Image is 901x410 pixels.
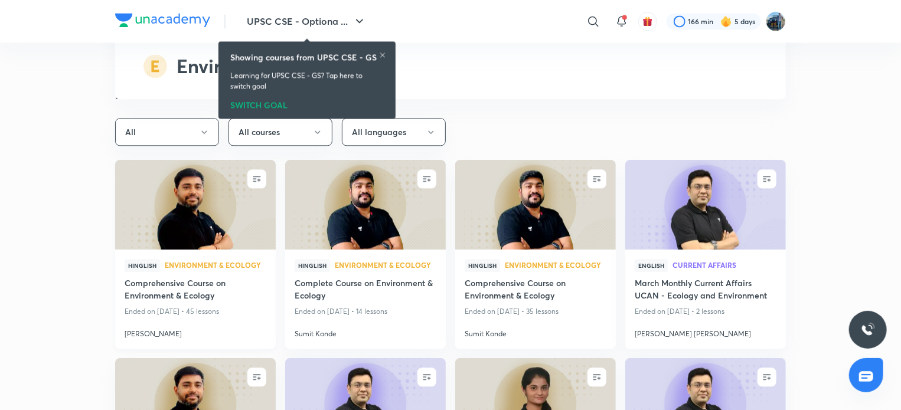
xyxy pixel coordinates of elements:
h2: Environment & Ecology [177,52,381,80]
a: new-thumbnail [625,160,786,250]
span: Environment & Ecology [335,261,436,268]
a: Environment & Ecology [335,261,436,270]
img: syllabus-subject-icon [143,54,167,78]
span: Environment & Ecology [165,261,266,268]
span: Hinglish [125,259,160,272]
a: [PERSON_NAME] [125,324,266,339]
img: I A S babu [766,11,786,31]
button: avatar [638,12,657,31]
img: new-thumbnail [623,159,787,250]
p: Ended on [DATE] • 14 lessons [295,304,436,319]
a: Sumit Konde [295,324,436,339]
p: Ended on [DATE] • 35 lessons [465,304,606,319]
img: avatar [642,16,653,27]
img: new-thumbnail [113,159,277,250]
a: new-thumbnail [285,160,446,250]
img: streak [720,15,732,27]
button: UPSC CSE - Optiona ... [240,9,374,33]
p: Learning for UPSC CSE - GS? Tap here to switch goal [230,70,384,91]
span: Hinglish [465,259,500,272]
img: Company Logo [115,13,210,27]
a: Environment & Ecology [165,261,266,270]
a: Environment & Ecology [505,261,606,270]
a: Current Affairs [673,261,776,270]
span: Hinglish [295,259,330,272]
img: ttu [861,323,875,337]
img: new-thumbnail [453,159,617,250]
button: All [115,118,219,146]
a: Complete Course on Environment & Ecology [295,277,436,304]
a: Company Logo [115,13,210,30]
a: [PERSON_NAME] [PERSON_NAME] [635,324,776,339]
span: English [635,259,668,272]
a: new-thumbnail [115,160,276,250]
button: All languages [342,118,446,146]
a: Comprehensive Course on Environment & Ecology [125,277,266,304]
img: new-thumbnail [283,159,447,250]
p: Ended on [DATE] • 2 lessons [635,304,776,319]
h6: Showing courses from UPSC CSE - GS [230,51,377,63]
span: Current Affairs [673,261,776,268]
a: Sumit Konde [465,324,606,339]
a: new-thumbnail [455,160,616,250]
span: Environment & Ecology [505,261,606,268]
button: All courses [228,118,332,146]
p: Ended on [DATE] • 45 lessons [125,304,266,319]
a: Comprehensive Course on Environment & Ecology [465,277,606,304]
a: March Monthly Current Affairs UCAN - Ecology and Environment [635,277,776,304]
div: SWITCH GOAL [230,96,384,109]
